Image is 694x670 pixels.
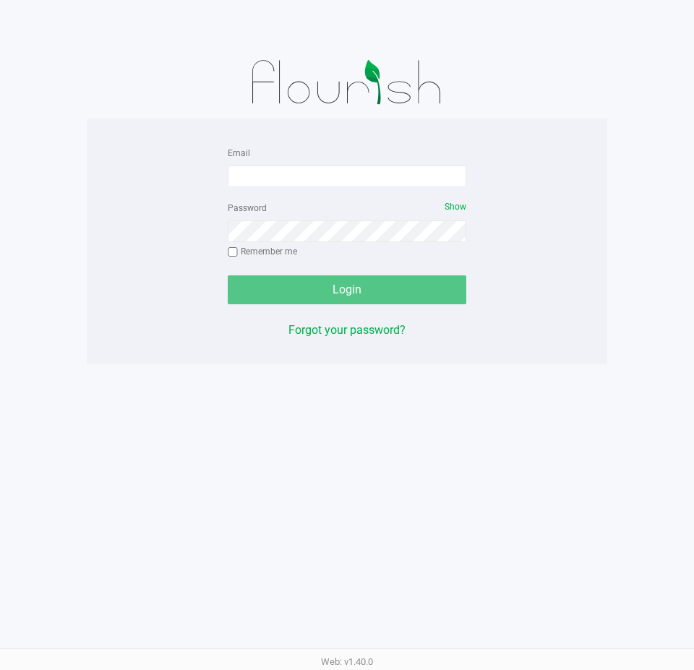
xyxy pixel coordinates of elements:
[445,202,466,212] span: Show
[228,202,267,215] label: Password
[228,245,297,258] label: Remember me
[288,322,406,339] button: Forgot your password?
[228,147,250,160] label: Email
[228,247,238,257] input: Remember me
[321,656,373,667] span: Web: v1.40.0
